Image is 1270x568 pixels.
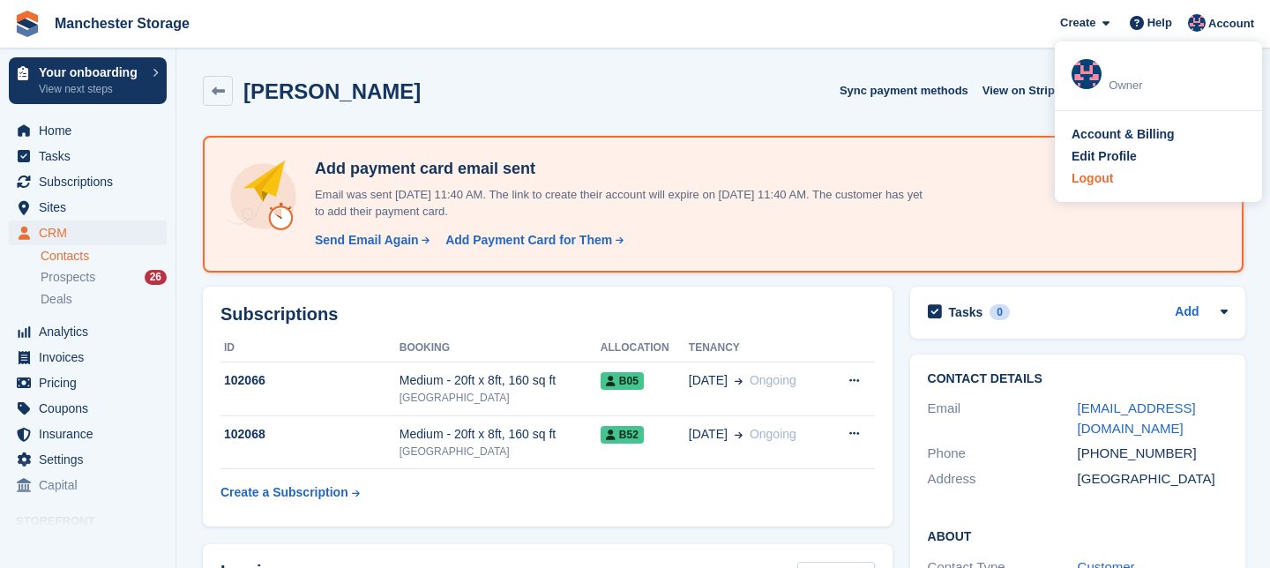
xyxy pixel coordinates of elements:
[39,345,145,370] span: Invoices
[1147,14,1172,32] span: Help
[145,270,167,285] div: 26
[9,319,167,344] a: menu
[1072,125,1175,144] div: Account & Billing
[41,248,167,265] a: Contacts
[39,422,145,446] span: Insurance
[1109,77,1245,94] div: Owner
[840,76,968,105] button: Sync payment methods
[39,370,145,395] span: Pricing
[308,159,925,179] h4: Add payment card email sent
[438,231,625,250] a: Add Payment Card for Them
[982,82,1061,100] span: View on Stripe
[689,334,827,362] th: Tenancy
[220,371,400,390] div: 102066
[39,169,145,194] span: Subscriptions
[9,473,167,497] a: menu
[39,396,145,421] span: Coupons
[9,144,167,168] a: menu
[928,527,1228,544] h2: About
[9,169,167,194] a: menu
[9,447,167,472] a: menu
[1072,125,1245,144] a: Account & Billing
[39,319,145,344] span: Analytics
[48,9,197,38] a: Manchester Storage
[39,195,145,220] span: Sites
[928,399,1078,438] div: Email
[39,118,145,143] span: Home
[16,512,176,530] span: Storefront
[928,372,1228,386] h2: Contact Details
[9,396,167,421] a: menu
[9,195,167,220] a: menu
[601,426,644,444] span: B52
[1208,15,1254,33] span: Account
[9,422,167,446] a: menu
[39,144,145,168] span: Tasks
[1072,147,1137,166] div: Edit Profile
[400,334,601,362] th: Booking
[750,427,796,441] span: Ongoing
[220,304,875,325] h2: Subscriptions
[220,483,348,502] div: Create a Subscription
[1072,147,1245,166] a: Edit Profile
[928,469,1078,490] div: Address
[315,231,419,250] div: Send Email Again
[39,473,145,497] span: Capital
[243,79,421,103] h2: [PERSON_NAME]
[41,291,72,308] span: Deals
[226,159,301,234] img: add-payment-card-4dbda4983b697a7845d177d07a5d71e8a16f1ec00487972de202a45f1e8132f5.svg
[14,11,41,37] img: stora-icon-8386f47178a22dfd0bd8f6a31ec36ba5ce8667c1dd55bd0f319d3a0aa187defe.svg
[41,290,167,309] a: Deals
[220,334,400,362] th: ID
[400,444,601,460] div: [GEOGRAPHIC_DATA]
[445,231,612,250] div: Add Payment Card for Them
[9,57,167,104] a: Your onboarding View next steps
[39,220,145,245] span: CRM
[41,268,167,287] a: Prospects 26
[689,371,728,390] span: [DATE]
[689,425,728,444] span: [DATE]
[601,372,644,390] span: B05
[1078,444,1228,464] div: [PHONE_NUMBER]
[1175,303,1199,323] a: Add
[9,220,167,245] a: menu
[928,444,1078,464] div: Phone
[9,345,167,370] a: menu
[750,373,796,387] span: Ongoing
[1060,14,1095,32] span: Create
[9,118,167,143] a: menu
[41,269,95,286] span: Prospects
[9,370,167,395] a: menu
[400,425,601,444] div: Medium - 20ft x 8ft, 160 sq ft
[39,447,145,472] span: Settings
[1072,169,1113,188] div: Logout
[1078,400,1196,436] a: [EMAIL_ADDRESS][DOMAIN_NAME]
[975,76,1082,105] a: View on Stripe
[400,371,601,390] div: Medium - 20ft x 8ft, 160 sq ft
[949,304,983,320] h2: Tasks
[1078,469,1228,490] div: [GEOGRAPHIC_DATA]
[990,304,1010,320] div: 0
[220,425,400,444] div: 102068
[39,81,144,97] p: View next steps
[39,66,144,78] p: Your onboarding
[1072,169,1245,188] a: Logout
[308,186,925,220] p: Email was sent [DATE] 11:40 AM. The link to create their account will expire on [DATE] 11:40 AM. ...
[400,390,601,406] div: [GEOGRAPHIC_DATA]
[220,476,360,509] a: Create a Subscription
[601,334,689,362] th: Allocation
